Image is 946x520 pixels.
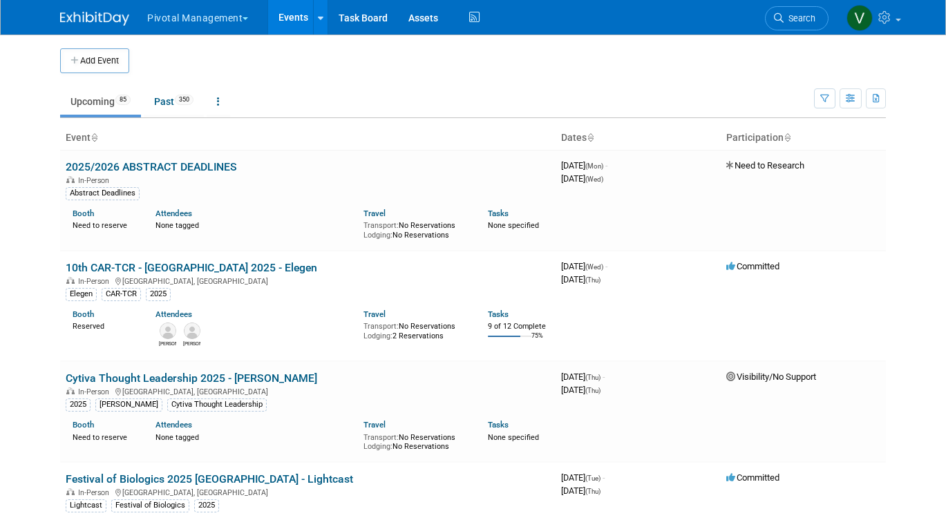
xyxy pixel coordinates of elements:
[488,209,509,218] a: Tasks
[363,319,467,340] div: No Reservations 2 Reservations
[363,420,386,430] a: Travel
[531,332,543,351] td: 75%
[194,499,219,512] div: 2025
[784,13,815,23] span: Search
[363,331,392,340] span: Lodging:
[155,430,352,443] div: None tagged
[155,218,352,231] div: None tagged
[603,372,605,382] span: -
[66,486,550,497] div: [GEOGRAPHIC_DATA], [GEOGRAPHIC_DATA]
[66,472,353,485] a: Festival of Biologics 2025 [GEOGRAPHIC_DATA] - Lightcast
[66,277,75,284] img: In-Person Event
[605,160,607,171] span: -
[784,132,791,143] a: Sort by Participation Type
[66,385,550,396] div: [GEOGRAPHIC_DATA], [GEOGRAPHIC_DATA]
[66,160,237,173] a: 2025/2026 ABSTRACT DEADLINES
[363,322,399,331] span: Transport:
[60,48,129,73] button: Add Event
[155,420,192,430] a: Attendees
[102,288,141,300] div: CAR-TCR
[488,433,539,442] span: None specified
[73,309,94,319] a: Booth
[146,288,171,300] div: 2025
[66,261,317,274] a: 10th CAR-TCR - [GEOGRAPHIC_DATA] 2025 - Elegen
[585,162,603,170] span: (Mon)
[363,221,399,230] span: Transport:
[846,5,873,31] img: Valerie Weld
[160,322,176,339] img: Connor Wies
[363,218,467,240] div: No Reservations No Reservations
[561,261,607,271] span: [DATE]
[73,430,135,443] div: Need to reserve
[561,372,605,382] span: [DATE]
[726,261,779,271] span: Committed
[66,288,97,300] div: Elegen
[561,472,605,483] span: [DATE]
[585,374,600,381] span: (Thu)
[585,488,600,495] span: (Thu)
[73,420,94,430] a: Booth
[605,261,607,271] span: -
[726,472,779,483] span: Committed
[556,126,721,150] th: Dates
[587,132,594,143] a: Sort by Start Date
[144,88,204,115] a: Past350
[726,372,816,382] span: Visibility/No Support
[95,398,162,411] div: [PERSON_NAME]
[78,277,113,286] span: In-Person
[155,309,192,319] a: Attendees
[561,274,600,285] span: [DATE]
[66,372,317,385] a: Cytiva Thought Leadership 2025 - [PERSON_NAME]
[488,309,509,319] a: Tasks
[73,319,135,331] div: Reserved
[78,176,113,185] span: In-Person
[363,231,392,240] span: Lodging:
[765,6,829,30] a: Search
[66,488,75,495] img: In-Person Event
[363,430,467,452] div: No Reservations No Reservations
[167,398,267,411] div: Cytiva Thought Leadership
[585,474,600,482] span: (Tue)
[561,160,607,171] span: [DATE]
[726,160,804,171] span: Need to Research
[585,387,600,394] span: (Thu)
[488,322,550,331] div: 9 of 12 Complete
[111,499,189,512] div: Festival of Biologics
[91,132,97,143] a: Sort by Event Name
[115,95,131,105] span: 85
[60,126,556,150] th: Event
[66,187,140,200] div: Abstract Deadlines
[60,88,141,115] a: Upcoming85
[561,485,600,496] span: [DATE]
[66,499,106,512] div: Lightcast
[66,176,75,183] img: In-Person Event
[488,420,509,430] a: Tasks
[73,209,94,218] a: Booth
[585,263,603,271] span: (Wed)
[155,209,192,218] a: Attendees
[488,221,539,230] span: None specified
[585,276,600,284] span: (Thu)
[363,309,386,319] a: Travel
[363,209,386,218] a: Travel
[363,433,399,442] span: Transport:
[159,339,176,347] div: Connor Wies
[175,95,193,105] span: 350
[561,385,600,395] span: [DATE]
[66,398,91,411] div: 2025
[363,442,392,451] span: Lodging:
[60,12,129,26] img: ExhibitDay
[585,175,603,183] span: (Wed)
[73,218,135,231] div: Need to reserve
[66,275,550,286] div: [GEOGRAPHIC_DATA], [GEOGRAPHIC_DATA]
[78,387,113,396] span: In-Person
[603,472,605,483] span: -
[78,488,113,497] span: In-Person
[184,322,200,339] img: Nicholas McGlincy
[561,173,603,184] span: [DATE]
[721,126,886,150] th: Participation
[66,387,75,394] img: In-Person Event
[183,339,200,347] div: Nicholas McGlincy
